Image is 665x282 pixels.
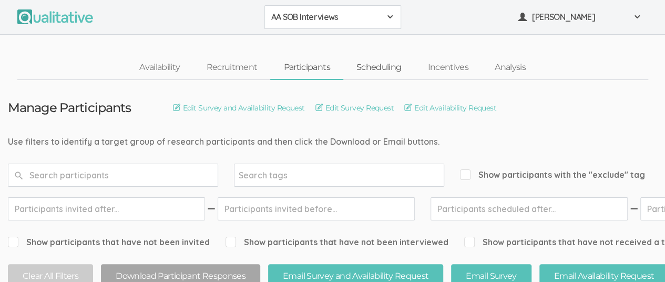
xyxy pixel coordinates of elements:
[8,236,210,248] span: Show participants that have not been invited
[612,231,665,282] iframe: Chat Widget
[532,11,627,23] span: [PERSON_NAME]
[629,197,639,220] img: dash.svg
[226,236,448,248] span: Show participants that have not been interviewed
[343,56,415,79] a: Scheduling
[511,5,648,29] button: [PERSON_NAME]
[431,197,628,220] input: Participants scheduled after...
[315,102,394,114] a: Edit Survey Request
[17,9,93,24] img: Qualitative
[193,56,270,79] a: Recruitment
[482,56,539,79] a: Analysis
[218,197,415,220] input: Participants invited before...
[264,5,401,29] button: AA SOB Interviews
[126,56,193,79] a: Availability
[271,11,381,23] span: AA SOB Interviews
[414,56,482,79] a: Incentives
[239,168,304,182] input: Search tags
[173,102,305,114] a: Edit Survey and Availability Request
[270,56,343,79] a: Participants
[8,101,131,115] h3: Manage Participants
[404,102,496,114] a: Edit Availability Request
[8,197,205,220] input: Participants invited after...
[460,169,645,181] span: Show participants with the "exclude" tag
[206,197,217,220] img: dash.svg
[8,164,218,187] input: Search participants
